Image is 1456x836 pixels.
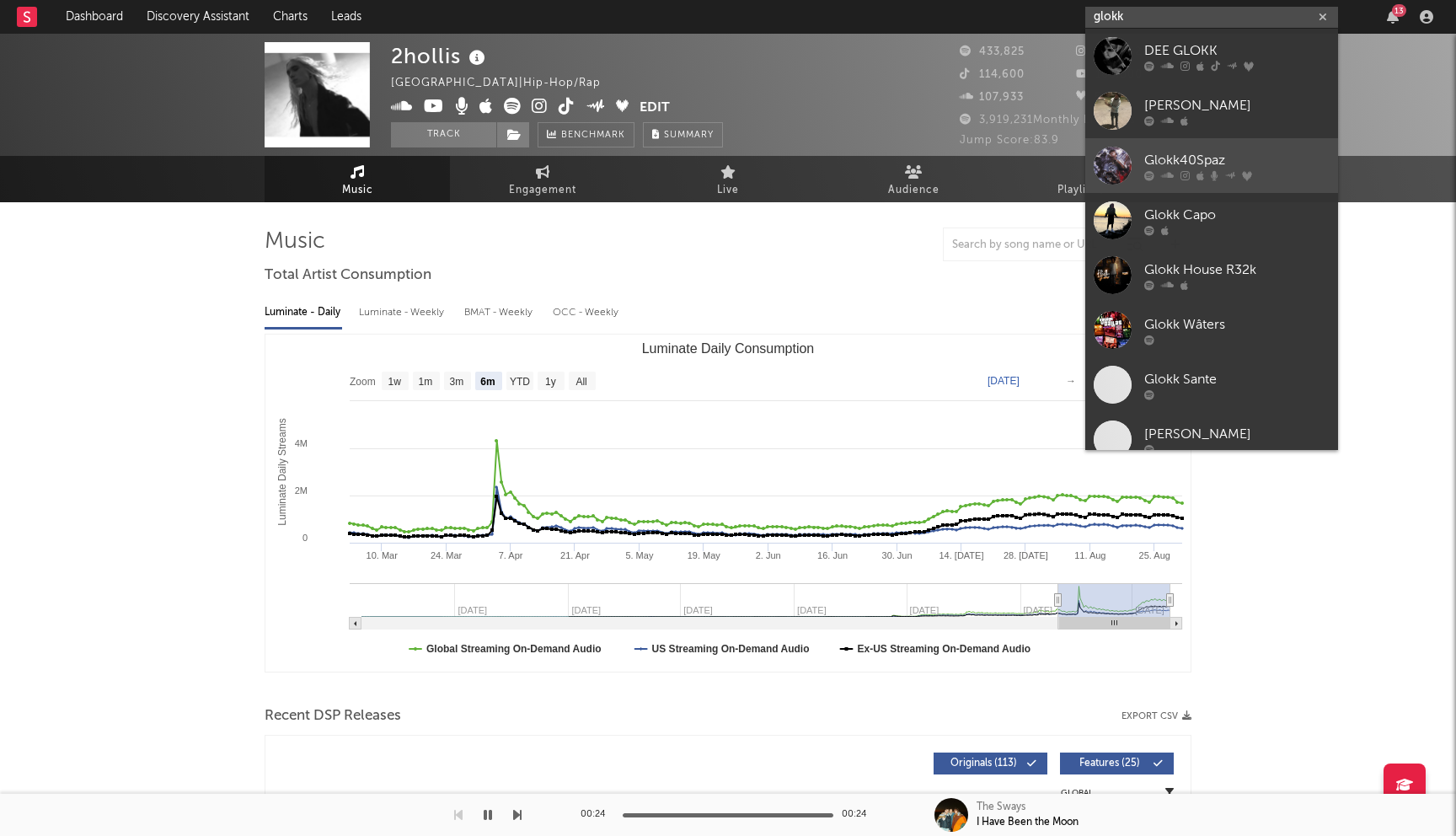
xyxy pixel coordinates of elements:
button: Track [391,122,496,147]
text: 19. May [688,550,721,560]
text: Zoom [350,376,376,388]
div: The Sways [977,800,1025,815]
text: 11. Aug [1074,550,1105,560]
div: OCC - Weekly [553,298,620,327]
span: Global Rolling 7D Audio Streams [922,792,968,833]
text: US Streaming On-Demand Audio [652,643,810,655]
div: Glokk Wâters [1144,314,1330,335]
text: 14. [DATE] [939,550,983,560]
a: Engagement [450,156,635,202]
div: Luminate - Daily [265,298,342,327]
span: 160,000 [1076,69,1143,80]
span: Features ( 25 ) [1071,758,1148,769]
text: 28. [DATE] [1004,550,1048,560]
div: 00:24 [842,805,875,825]
a: Glokk House R32k [1085,248,1338,303]
text: 7. Apr [499,550,523,560]
span: Live [717,180,739,201]
a: Glokk40Spaz [1085,138,1338,193]
div: Luminate - Weekly [359,298,447,327]
text: 2. Jun [756,550,781,560]
span: Total Artist Consumption [265,265,431,286]
text: 16. Jun [817,550,848,560]
text: 2M [295,485,308,496]
button: Features(25) [1060,753,1174,774]
a: [PERSON_NAME] [1085,412,1338,467]
span: 433,825 [960,46,1025,57]
text: 5. May [625,550,654,560]
span: Estimated % Playlist Streams Last Day [987,792,1033,833]
a: Glokk Sante [1085,357,1338,412]
text: 21. Apr [560,550,590,560]
div: Glokk Sante [1144,369,1330,389]
button: 13 [1387,10,1399,24]
div: Glokk Capo [1144,205,1330,225]
a: Glokk Wâters [1085,303,1338,357]
div: BMAT - Weekly [464,298,536,327]
span: 601,942 [1076,46,1142,57]
text: 3m [450,376,464,388]
a: DEE GLOKK [1085,29,1338,83]
a: Benchmark [538,122,634,147]
input: Search for artists [1085,7,1338,28]
text: → [1066,375,1076,387]
text: 1w [388,376,402,388]
text: YTD [510,376,530,388]
span: Audience [888,180,939,201]
span: 3,919,231 Monthly Listeners [960,115,1136,126]
text: 4M [295,438,308,448]
a: Audience [821,156,1006,202]
text: 24. Mar [431,550,463,560]
div: I Have Been the Moon [977,815,1079,830]
a: Music [265,156,450,202]
button: Export CSV [1121,711,1191,721]
a: [PERSON_NAME] [1085,83,1338,138]
div: Glokk40Spaz [1144,150,1330,170]
div: DEE GLOKK [1144,40,1330,61]
button: Summary [643,122,723,147]
span: Playlists/Charts [1057,180,1141,201]
a: Playlists/Charts [1006,156,1191,202]
text: 25. Aug [1139,550,1170,560]
text: 1m [419,376,433,388]
span: Recent DSP Releases [265,706,401,726]
span: Originals ( 113 ) [945,758,1022,769]
div: [PERSON_NAME] [1144,95,1330,115]
text: Global Streaming On-Demand Audio [426,643,602,655]
div: 2hollis [391,42,490,70]
text: Luminate Daily Streams [276,418,288,525]
text: All [575,376,586,388]
span: 114,600 [960,69,1025,80]
text: 30. Jun [882,550,913,560]
text: Luminate Daily Consumption [642,341,815,356]
text: 6m [480,376,495,388]
text: 1y [545,376,556,388]
span: Summary [664,131,714,140]
text: [DATE] [988,375,1020,387]
span: Benchmark [561,126,625,146]
div: 13 [1392,4,1406,17]
svg: Luminate Daily Consumption [265,335,1191,672]
text: Ex-US Streaming On-Demand Audio [858,643,1031,655]
text: 0 [302,533,308,543]
span: Engagement [509,180,576,201]
span: 107,933 [960,92,1024,103]
div: 00:24 [581,805,614,825]
div: [PERSON_NAME] [1144,424,1330,444]
a: Live [635,156,821,202]
button: Edit [640,98,670,119]
span: Jump Score: 83.9 [960,135,1059,146]
input: Search by song name or URL [944,238,1121,252]
span: 5,549 [1076,92,1127,103]
div: Glokk House R32k [1144,260,1330,280]
a: Glokk Capo [1085,193,1338,248]
span: Music [342,180,373,201]
button: Originals(113) [934,753,1047,774]
div: [GEOGRAPHIC_DATA] | Hip-Hop/Rap [391,73,620,94]
text: 10. Mar [367,550,399,560]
